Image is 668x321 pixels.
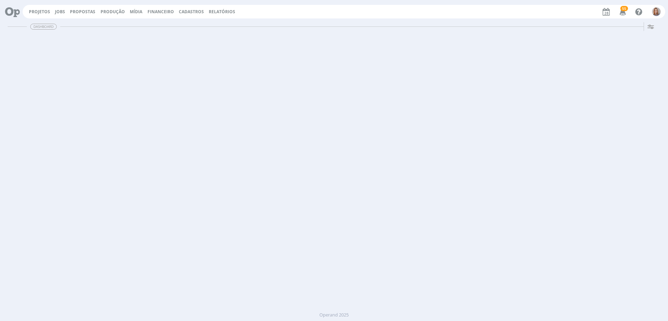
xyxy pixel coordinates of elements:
[128,9,144,15] button: Mídia
[101,9,125,15] a: Produção
[207,9,237,15] button: Relatórios
[620,6,628,11] span: 55
[27,9,52,15] button: Projetos
[130,9,142,15] a: Mídia
[615,6,629,18] button: 55
[53,9,67,15] button: Jobs
[209,9,235,15] a: Relatórios
[177,9,206,15] button: Cadastros
[652,7,661,16] img: A
[652,6,661,18] button: A
[30,24,57,30] span: Dashboard
[98,9,127,15] button: Produção
[29,9,50,15] a: Projetos
[70,9,95,15] span: Propostas
[55,9,65,15] a: Jobs
[148,9,174,15] a: Financeiro
[179,9,204,15] span: Cadastros
[68,9,97,15] button: Propostas
[145,9,176,15] button: Financeiro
